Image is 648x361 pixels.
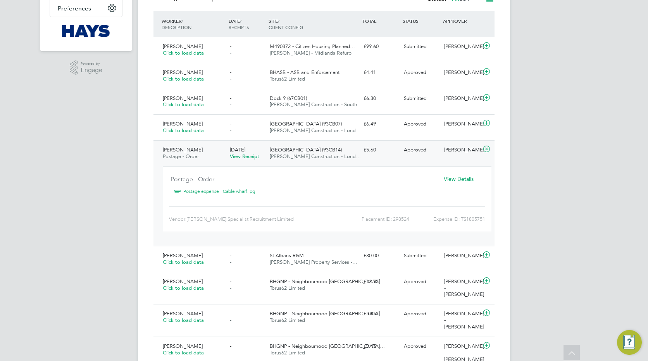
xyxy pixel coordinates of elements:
div: £9.45 [360,340,401,353]
span: Click to load data [163,259,204,265]
span: Submitted [404,43,427,50]
span: Click to load data [163,127,204,134]
div: DATE [227,14,267,34]
div: £4.41 [360,66,401,79]
span: Preferences [58,5,91,12]
span: Engage [81,67,102,74]
div: £6.30 [360,92,401,105]
div: SITE [267,14,360,34]
span: Torus62 Limited [270,349,305,356]
span: St Albans R&M [270,252,304,259]
span: CLIENT CONFIG [269,24,303,30]
span: Approved [404,278,426,285]
div: APPROVER [441,14,481,28]
div: [PERSON_NAME] - [PERSON_NAME] [441,308,481,333]
div: Placement ID: 298524 [308,213,409,225]
span: Click to load data [163,101,204,108]
div: Expense ID: TS1805751 [409,213,485,225]
span: Click to load data [163,285,204,291]
span: Click to load data [163,317,204,323]
div: [PERSON_NAME] [441,249,481,262]
span: M490372 - Citizen Housing Planned… [270,43,355,50]
span: - [230,278,231,285]
span: BHGNP - Neighbourhood [GEOGRAPHIC_DATA]… [270,343,385,349]
div: [PERSON_NAME] [441,118,481,131]
span: [PERSON_NAME] [163,120,203,127]
span: [GEOGRAPHIC_DATA] (93CB07) [270,120,342,127]
div: WORKER [160,14,227,34]
div: £30.00 [360,249,401,262]
span: - [230,349,231,356]
span: [PERSON_NAME] Specialist Recruitment Limited [186,216,294,222]
span: [PERSON_NAME] Property Services -… [270,259,357,265]
div: [PERSON_NAME] [441,92,481,105]
span: [PERSON_NAME] [163,310,203,317]
span: Torus62 Limited [270,76,305,82]
span: - [230,50,231,56]
span: [PERSON_NAME] Construction - South [270,101,357,108]
span: - [230,127,231,134]
span: RECEIPTS [229,24,249,30]
span: BHGNP - Neighbourhood [GEOGRAPHIC_DATA]… [270,310,385,317]
div: £5.85 [360,308,401,320]
span: [PERSON_NAME] [163,278,203,285]
span: [PERSON_NAME] Construction - Lond… [270,153,361,160]
img: hays-logo-retina.png [62,25,110,37]
span: Submitted [404,95,427,101]
span: [PERSON_NAME] Construction - Lond… [270,127,361,134]
span: BHASB - ASB and Enforcement [270,69,340,76]
span: Approved [404,120,426,127]
a: Postage expense - Cable wharf.jpg [183,186,255,197]
span: Postage - Order [163,153,199,160]
div: [PERSON_NAME] - [PERSON_NAME] [441,275,481,301]
span: DESCRIPTION [162,24,191,30]
span: Submitted [404,252,427,259]
span: Approved [404,343,426,349]
span: Approved [404,69,426,76]
span: / [240,18,241,24]
span: - [230,43,231,50]
button: Engage Resource Center [617,330,642,355]
span: - [230,120,231,127]
div: £6.49 [360,118,401,131]
span: Torus62 Limited [270,285,305,291]
div: £99.60 [360,40,401,53]
span: Dock 9 (67CB01) [270,95,307,101]
span: [PERSON_NAME] [163,95,203,101]
span: / [181,18,183,24]
a: View Receipt [230,153,259,160]
a: Go to home page [50,25,122,37]
span: [PERSON_NAME] - Midlands Refurb [270,50,352,56]
span: Click to load data [163,50,204,56]
span: - [230,343,231,349]
div: £5.60 [360,144,401,156]
div: [PERSON_NAME] [441,144,481,156]
div: STATUS [401,14,441,28]
span: - [230,252,231,259]
span: - [230,317,231,323]
span: - [230,101,231,108]
span: [PERSON_NAME] [163,146,203,153]
span: [PERSON_NAME] [163,43,203,50]
span: - [230,285,231,291]
span: [PERSON_NAME] [163,69,203,76]
span: [PERSON_NAME] [163,252,203,259]
span: Click to load data [163,349,204,356]
span: Powered by [81,60,102,67]
span: Click to load data [163,76,204,82]
span: [PERSON_NAME] [163,343,203,349]
span: - [230,259,231,265]
span: - [230,310,231,317]
span: Approved [404,310,426,317]
span: Torus62 Limited [270,317,305,323]
span: View Details [444,175,474,182]
span: [GEOGRAPHIC_DATA] (93CB14) [270,146,342,153]
a: Powered byEngage [70,60,103,75]
div: [PERSON_NAME] [441,66,481,79]
span: - [230,95,231,101]
div: Postage - Order [171,173,434,186]
span: - [230,69,231,76]
span: [DATE] [230,146,245,153]
div: TOTAL [360,14,401,28]
div: £13.95 [360,275,401,288]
